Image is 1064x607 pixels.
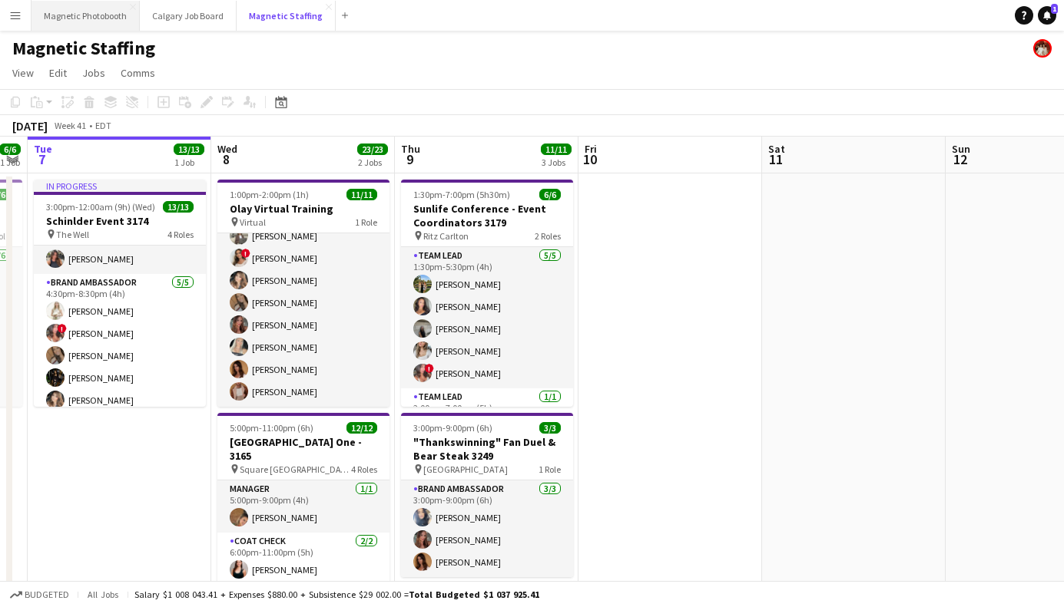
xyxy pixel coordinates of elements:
span: 11 [766,150,785,168]
h3: "Thankswinning" Fan Duel & Bear Steak 3249 [401,435,573,463]
span: 3:00pm-9:00pm (6h) [413,422,492,434]
button: Magnetic Staffing [237,1,336,31]
span: ! [58,324,67,333]
div: 2 Jobs [358,157,387,168]
span: 12/12 [346,422,377,434]
span: 1 Role [355,216,377,228]
app-card-role: Brand Ambassador3/33:00pm-9:00pm (6h)[PERSON_NAME][PERSON_NAME][PERSON_NAME] [401,480,573,577]
span: 5:00pm-11:00pm (6h) [230,422,313,434]
div: Salary $1 008 043.41 + Expenses $880.00 + Subsistence $29 002.00 = [134,589,539,600]
span: 1:30pm-7:00pm (5h30m) [413,189,510,200]
a: Jobs [76,63,111,83]
span: 11/11 [541,144,572,155]
span: 3/3 [539,422,561,434]
h3: Sunlife Conference - Event Coordinators 3179 [401,202,573,229]
span: Total Budgeted $1 037 925.41 [409,589,539,600]
span: 6/6 [539,189,561,200]
span: 1:00pm-2:00pm (1h) [230,189,309,200]
span: View [12,66,34,80]
span: Sat [768,142,785,156]
span: 10 [582,150,597,168]
a: Edit [43,63,73,83]
a: Comms [114,63,161,83]
span: 2 Roles [535,230,561,242]
span: 1 [1051,4,1058,14]
app-card-role: Brand Ambassador5/54:30pm-8:30pm (4h)[PERSON_NAME]![PERSON_NAME][PERSON_NAME][PERSON_NAME][PERSON... [34,274,206,415]
span: 8 [215,150,237,168]
button: Magnetic Photobooth [31,1,140,31]
span: 11/11 [346,189,377,200]
span: ! [241,249,250,258]
span: Virtual [240,216,266,228]
span: 1 Role [539,463,561,475]
h1: Magnetic Staffing [12,37,155,60]
span: [GEOGRAPHIC_DATA] [423,463,508,475]
h3: Schinlder Event 3174 [34,214,206,228]
button: Budgeted [8,586,71,603]
span: 4 Roles [351,463,377,475]
button: Calgary Job Board [140,1,237,31]
app-job-card: 3:00pm-9:00pm (6h)3/3"Thankswinning" Fan Duel & Bear Steak 3249 [GEOGRAPHIC_DATA]1 RoleBrand Amba... [401,413,573,577]
span: 13/13 [163,201,194,213]
app-card-role: Team Lead5/51:30pm-5:30pm (4h)[PERSON_NAME][PERSON_NAME][PERSON_NAME][PERSON_NAME]![PERSON_NAME] [401,247,573,388]
app-user-avatar: Kara & Monika [1033,39,1052,58]
app-job-card: In progress3:00pm-12:00am (9h) (Wed)13/13Schinlder Event 3174 The Well4 Roles3:00pm-7:00pm (4h)[P... [34,180,206,407]
app-job-card: 1:30pm-7:00pm (5h30m)6/6Sunlife Conference - Event Coordinators 3179 Ritz Carlton2 RolesTeam Lead... [401,180,573,407]
app-job-card: 1:00pm-2:00pm (1h)11/11Olay Virtual Training Virtual1 Role[PERSON_NAME][PERSON_NAME][PERSON_NAME]... [217,180,389,407]
span: 23/23 [357,144,388,155]
app-card-role: Coat Check2/26:00pm-11:00pm (5h)[PERSON_NAME][PERSON_NAME] [217,533,389,607]
span: Ritz Carlton [423,230,469,242]
span: ! [425,364,434,373]
span: Jobs [82,66,105,80]
div: In progress [34,180,206,192]
span: Comms [121,66,155,80]
span: Thu [401,142,420,156]
span: 3:00pm-12:00am (9h) (Wed) [46,201,155,213]
div: 1 Job [174,157,204,168]
span: Fri [585,142,597,156]
span: Square [GEOGRAPHIC_DATA] [240,463,351,475]
span: All jobs [85,589,121,600]
div: [DATE] [12,118,48,134]
div: EDT [95,120,111,131]
span: The Well [56,229,89,240]
span: 7 [31,150,52,168]
app-card-role: Manager1/15:00pm-9:00pm (4h)[PERSON_NAME] [217,480,389,533]
span: 12 [950,150,970,168]
app-card-role: Team Lead1/12:00pm-7:00pm (5h) [401,388,573,440]
span: Week 41 [51,120,89,131]
span: Sun [952,142,970,156]
a: 1 [1038,6,1056,25]
span: Wed [217,142,237,156]
span: Edit [49,66,67,80]
a: View [6,63,40,83]
span: Budgeted [25,589,69,600]
h3: Olay Virtual Training [217,202,389,216]
span: 13/13 [174,144,204,155]
span: Tue [34,142,52,156]
div: 3 Jobs [542,157,571,168]
h3: [GEOGRAPHIC_DATA] One - 3165 [217,435,389,463]
span: 4 Roles [167,229,194,240]
span: 9 [399,150,420,168]
app-card-role: [PERSON_NAME][PERSON_NAME][PERSON_NAME]![PERSON_NAME][PERSON_NAME][PERSON_NAME][PERSON_NAME][PERS... [217,132,389,407]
